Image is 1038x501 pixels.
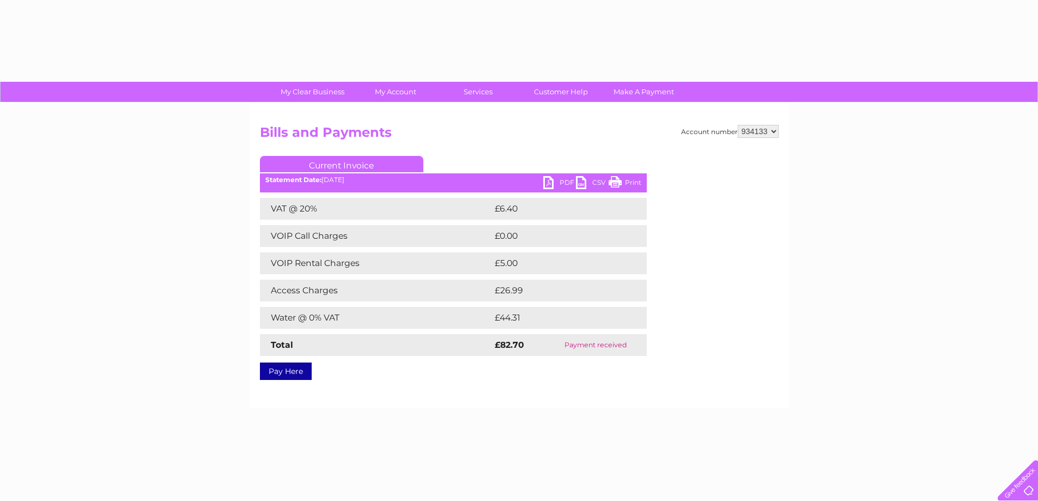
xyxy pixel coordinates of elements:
[433,82,523,102] a: Services
[543,176,576,192] a: PDF
[265,176,321,184] b: Statement Date:
[492,225,622,247] td: £0.00
[268,82,357,102] a: My Clear Business
[350,82,440,102] a: My Account
[260,280,492,301] td: Access Charges
[492,252,622,274] td: £5.00
[609,176,641,192] a: Print
[260,156,423,172] a: Current Invoice
[516,82,606,102] a: Customer Help
[260,363,312,380] a: Pay Here
[260,198,492,220] td: VAT @ 20%
[492,307,624,329] td: £44.31
[260,307,492,329] td: Water @ 0% VAT
[271,340,293,350] strong: Total
[544,334,646,356] td: Payment received
[576,176,609,192] a: CSV
[599,82,689,102] a: Make A Payment
[260,252,492,274] td: VOIP Rental Charges
[492,280,626,301] td: £26.99
[681,125,779,138] div: Account number
[492,198,622,220] td: £6.40
[260,225,492,247] td: VOIP Call Charges
[260,176,647,184] div: [DATE]
[260,125,779,146] h2: Bills and Payments
[495,340,524,350] strong: £82.70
